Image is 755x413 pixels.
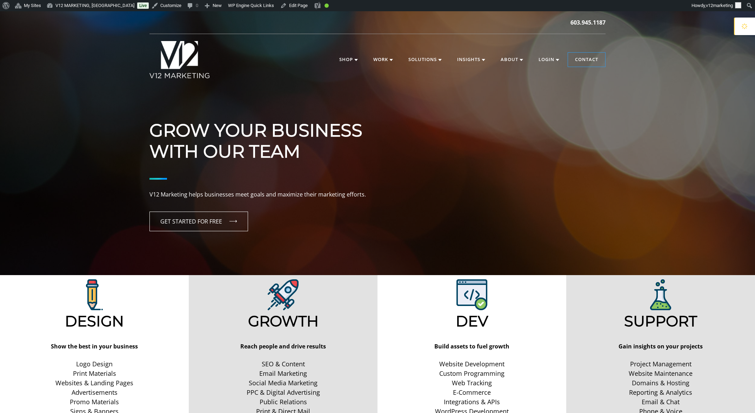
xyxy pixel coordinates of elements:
img: V12 MARKETING Logo New Hampshire Marketing Agency [149,41,209,78]
a: Print Materials [3,369,186,378]
a: About [494,53,530,67]
a: 603.945.1187 [570,18,606,27]
h2: Design [3,312,186,330]
a: Work [366,53,400,67]
a: Live [137,2,149,9]
a: Reporting & Analytics [569,388,752,397]
a: Website Development [380,359,563,369]
h1: Grow Your Business With Our Team [149,99,606,162]
a: Social Media Marketing [192,378,375,388]
a: Logo Design [3,359,186,369]
a: Email & Chat [569,397,752,407]
img: V12 Marketing Design Solutions [268,279,299,310]
p: Show the best in your business [3,342,186,351]
img: V12 Marketing Design Solutions [86,279,103,310]
a: Web Tracking [380,378,563,388]
img: V12 Marketing Support Solutions [650,279,671,310]
a: E-Commerce [380,388,563,397]
a: SEO & Content [192,359,375,369]
a: Email Marketing [192,369,375,378]
p: Gain insights on your projects [569,342,752,351]
a: Contact [568,53,605,67]
a: Integrations & APIs [380,397,563,407]
h2: Dev [380,312,563,330]
a: Websites & Landing Pages [3,378,186,388]
a: GET STARTED FOR FREE [149,212,248,231]
img: V12 Marketing Web Development Solutions [456,279,487,310]
a: Promo Materials [3,397,186,407]
a: PPC & Digital Advertising [192,388,375,397]
span: v12marketing [706,3,733,8]
a: Website Maintenance [569,369,752,378]
p: V12 Marketing helps businesses meet goals and maximize their marketing efforts. [149,190,606,199]
div: Good [325,4,329,8]
a: Domains & Hosting [569,378,752,388]
p: Build assets to fuel growth [380,342,563,351]
a: Custom Programming [380,369,563,378]
a: Shop [332,53,365,67]
a: Public Relations [192,397,375,407]
a: Login [532,53,566,67]
h2: Growth [192,312,375,330]
a: Advertisements [3,388,186,397]
h2: Support [569,312,752,330]
a: Project Management [569,359,752,369]
a: Solutions [401,53,449,67]
p: Reach people and drive results [192,342,375,351]
a: Insights [450,53,492,67]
